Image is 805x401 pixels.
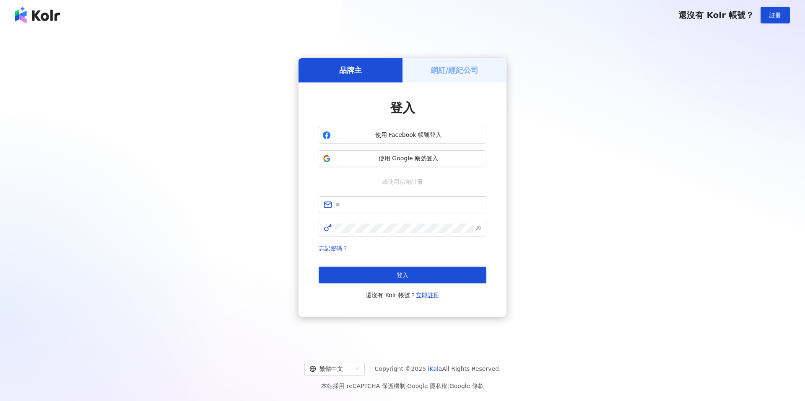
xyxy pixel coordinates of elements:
[397,272,408,278] span: 登入
[761,7,790,23] button: 註冊
[319,127,486,144] button: 使用 Facebook 帳號登入
[309,362,352,375] div: 繁體中文
[407,383,447,389] a: Google 隱私權
[475,225,481,231] span: eye-invisible
[321,381,483,391] span: 本站採用 reCAPTCHA 保護機制
[319,245,348,252] a: 忘記密碼？
[390,100,415,115] span: 登入
[319,150,486,167] button: 使用 Google 帳號登入
[334,131,483,139] span: 使用 Facebook 帳號登入
[769,12,781,18] span: 註冊
[339,65,362,75] h5: 品牌主
[376,177,429,186] span: 或使用信箱註冊
[319,267,486,283] button: 登入
[431,65,479,75] h5: 網紅/經紀公司
[447,383,449,389] span: |
[366,290,439,300] span: 還沒有 Kolr 帳號？
[334,154,483,163] span: 使用 Google 帳號登入
[405,383,408,389] span: |
[15,7,60,23] img: logo
[375,364,501,374] span: Copyright © 2025 All Rights Reserved.
[416,292,439,298] a: 立即註冊
[678,10,754,20] span: 還沒有 Kolr 帳號？
[449,383,484,389] a: Google 條款
[428,365,442,372] a: iKala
